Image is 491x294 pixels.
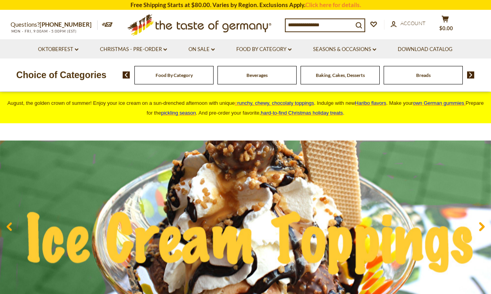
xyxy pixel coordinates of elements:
img: next arrow [467,71,475,79]
span: own German gummies [413,100,464,106]
a: Account [391,19,426,28]
span: $0.00 [439,25,453,31]
a: own German gummies. [413,100,466,106]
span: August, the golden crown of summer! Enjoy your ice cream on a sun-drenched afternoon with unique ... [7,100,484,116]
span: MON - FRI, 9:00AM - 5:00PM (EST) [11,29,77,33]
a: Seasons & Occasions [313,45,376,54]
a: Oktoberfest [38,45,78,54]
a: Download Catalog [398,45,453,54]
a: pickling season [161,110,196,116]
a: Haribo flavors [355,100,386,106]
img: previous arrow [123,71,130,79]
a: Food By Category [236,45,292,54]
span: runchy, chewy, chocolaty toppings [237,100,314,106]
a: Christmas - PRE-ORDER [100,45,167,54]
a: [PHONE_NUMBER] [40,21,92,28]
a: Food By Category [156,72,193,78]
a: Breads [416,72,431,78]
a: On Sale [188,45,215,54]
a: crunchy, chewy, chocolaty toppings [235,100,314,106]
a: Click here for details. [305,1,361,8]
p: Questions? [11,20,98,30]
a: Beverages [246,72,268,78]
a: hard-to-find Christmas holiday treats [261,110,343,116]
span: . [261,110,344,116]
button: $0.00 [434,15,457,35]
span: Account [400,20,426,26]
a: Baking, Cakes, Desserts [316,72,365,78]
